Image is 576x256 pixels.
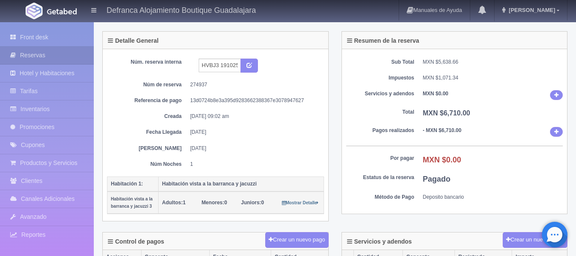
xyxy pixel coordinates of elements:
h4: Servicios y adendos [347,238,412,245]
dt: Núm de reserva [113,81,182,88]
dd: [DATE] 09:02 am [190,113,318,120]
dd: 13d0724b8e3a395d9283662388367e3078947627 [190,97,318,104]
dd: [DATE] [190,145,318,152]
dt: Total [346,109,414,116]
h4: Defranca Alojamiento Boutique Guadalajara [107,4,256,15]
dd: MXN $5,638.66 [423,59,563,66]
h4: Control de pagos [108,238,164,245]
dt: Pagos realizados [346,127,414,134]
dd: 274937 [190,81,318,88]
b: - MXN $6,710.00 [423,127,462,133]
small: Mostrar Detalle [282,200,319,205]
b: Habitación 1: [111,181,143,187]
a: Mostrar Detalle [282,200,319,206]
dt: Servicios y adendos [346,90,414,97]
b: MXN $0.00 [423,156,461,164]
span: 0 [241,200,264,206]
dt: Estatus de la reserva [346,174,414,181]
dd: Deposito bancario [423,194,563,201]
dt: Método de Pago [346,194,414,201]
small: Habitación vista a la barranca y jacuzzi 3 [111,197,153,209]
dt: Sub Total [346,59,414,66]
b: MXN $6,710.00 [423,109,470,117]
dt: Fecha Llegada [113,129,182,136]
dd: [DATE] [190,129,318,136]
strong: Juniors: [241,200,261,206]
dt: [PERSON_NAME] [113,145,182,152]
dd: 1 [190,161,318,168]
strong: Menores: [202,200,224,206]
span: 0 [202,200,227,206]
dd: MXN $1,071.34 [423,74,563,82]
h4: Resumen de la reserva [347,38,420,44]
b: Pagado [423,175,451,183]
img: Getabed [47,8,77,15]
dt: Referencia de pago [113,97,182,104]
span: [PERSON_NAME] [507,7,555,13]
button: Crear un nuevo pago [265,232,328,248]
strong: Adultos: [162,200,183,206]
th: Habitación vista a la barranca y jacuzzi [159,177,324,191]
dt: Núm. reserva interna [113,59,182,66]
dt: Creada [113,113,182,120]
h4: Detalle General [108,38,159,44]
img: Getabed [26,3,43,19]
span: 1 [162,200,185,206]
button: Crear un nuevo cargo [503,232,567,248]
dt: Núm Noches [113,161,182,168]
dt: Por pagar [346,155,414,162]
b: MXN $0.00 [423,91,449,97]
dt: Impuestos [346,74,414,82]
